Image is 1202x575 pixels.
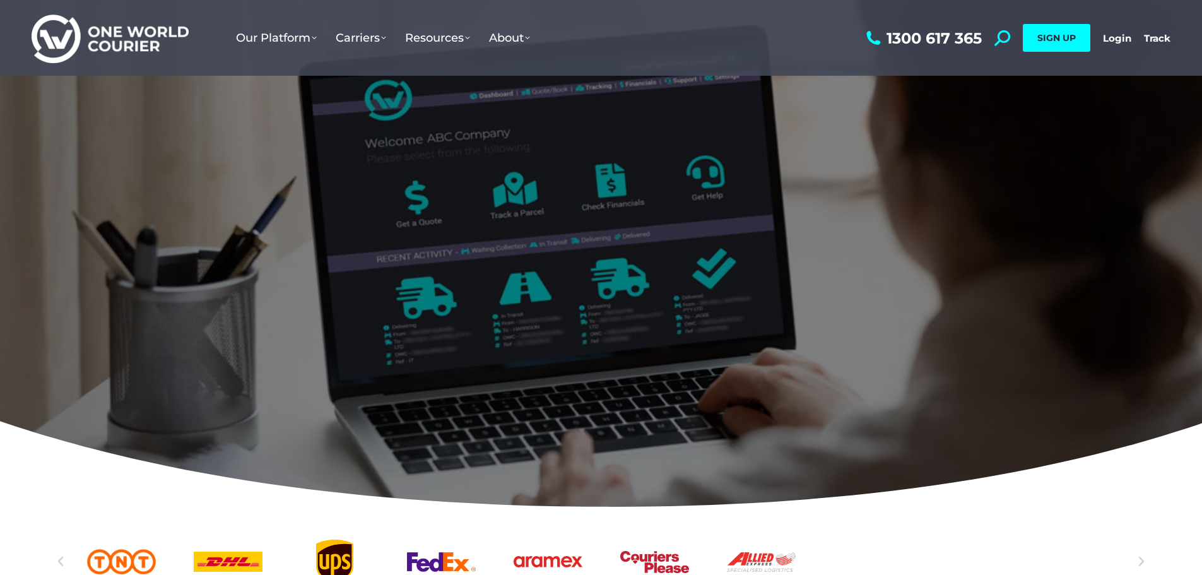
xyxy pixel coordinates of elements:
[1103,32,1131,44] a: Login
[489,31,530,45] span: About
[863,30,982,46] a: 1300 617 365
[336,31,386,45] span: Carriers
[1023,24,1090,52] a: SIGN UP
[227,18,326,57] a: Our Platform
[396,18,480,57] a: Resources
[326,18,396,57] a: Carriers
[236,31,317,45] span: Our Platform
[405,31,470,45] span: Resources
[1144,32,1170,44] a: Track
[1037,32,1076,44] span: SIGN UP
[32,13,189,64] img: One World Courier
[480,18,539,57] a: About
